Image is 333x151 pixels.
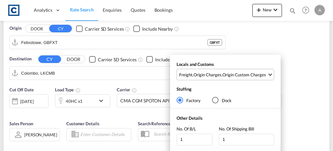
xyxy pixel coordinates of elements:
[177,69,274,80] md-select: Select Locals and Customs: Freight, Origin Charges, Origin Custom Charges
[193,72,221,78] div: Origin Charges
[212,97,232,103] md-radio-button: Dock
[177,115,203,121] span: Other Details
[177,97,201,103] md-radio-button: Factory
[177,62,214,67] span: Locals and Customs
[222,72,266,78] div: Origin Custom Charges
[219,134,274,145] input: No. Of Shipping Bill
[219,126,254,131] span: No. Of Shipping Bill
[177,126,196,131] span: No. Of B/L
[179,72,193,78] div: Freight
[177,134,212,145] input: No. Of B/L
[179,72,267,78] span: , ,
[177,86,192,92] span: Stuffing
